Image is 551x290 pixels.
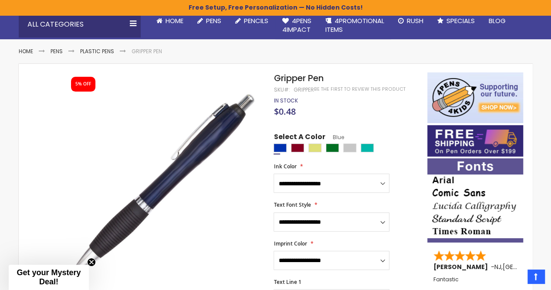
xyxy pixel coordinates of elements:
[190,11,228,31] a: Pens
[489,16,506,25] span: Blog
[274,72,323,84] span: Gripper Pen
[430,11,482,31] a: Specials
[132,48,162,55] li: Gripper Pen
[318,11,391,40] a: 4PROMOTIONALITEMS
[326,143,339,152] div: Green
[427,125,523,157] img: Free shipping on orders over $199
[274,132,325,144] span: Select A Color
[433,263,491,271] span: [PERSON_NAME]
[427,158,523,242] img: font-personalization-examples
[274,278,301,286] span: Text Line 1
[149,11,190,31] a: Home
[206,16,221,25] span: Pens
[166,16,183,25] span: Home
[275,11,318,40] a: 4Pens4impact
[63,85,262,284] img: gripper_blue_1.jpg
[343,143,356,152] div: Silver
[274,201,311,208] span: Text Font Style
[427,72,523,123] img: 4pens 4 kids
[244,16,268,25] span: Pencils
[80,48,114,55] a: Plastic Pens
[325,133,344,141] span: Blue
[482,11,513,31] a: Blog
[228,11,275,31] a: Pencils
[314,86,405,92] a: Be the first to review this product
[293,86,314,93] div: Gripper
[446,16,475,25] span: Specials
[479,266,551,290] iframe: Google Customer Reviews
[291,143,304,152] div: Burgundy
[274,97,297,104] div: Availability
[282,16,311,34] span: 4Pens 4impact
[19,48,33,55] a: Home
[274,240,307,247] span: Imprint Color
[274,106,295,117] span: $0.48
[407,16,423,25] span: Rush
[361,143,374,152] div: Teal
[391,11,430,31] a: Rush
[9,265,89,290] div: Get your Mystery Deal!Close teaser
[87,258,96,266] button: Close teaser
[308,143,321,152] div: Gold
[274,97,297,104] span: In stock
[274,143,287,152] div: Blue
[19,11,141,38] div: All Categories
[51,48,63,55] a: Pens
[75,81,91,87] div: 5% OFF
[274,163,296,170] span: Ink Color
[17,268,81,286] span: Get your Mystery Deal!
[325,16,384,34] span: 4PROMOTIONAL ITEMS
[274,86,290,93] strong: SKU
